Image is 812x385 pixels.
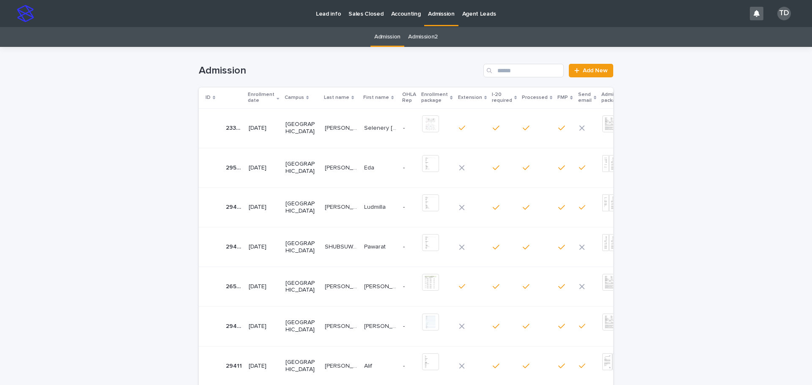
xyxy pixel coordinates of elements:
p: ID [206,93,211,102]
p: - [403,323,415,330]
p: Processed [522,93,548,102]
p: [DATE] [249,243,278,251]
p: [GEOGRAPHIC_DATA] [285,319,318,333]
p: Alif [364,361,374,370]
p: [DATE] [249,283,278,290]
p: - [403,243,415,251]
p: - [403,125,415,132]
p: Ludmilla [364,202,387,211]
p: 29401 [226,321,244,330]
p: Last name [324,93,349,102]
p: First name [363,93,389,102]
p: I-20 required [492,90,512,106]
p: [GEOGRAPHIC_DATA] [285,200,318,215]
p: 23301 [226,123,244,132]
input: Search [483,64,564,77]
tr: 2950629506 [DATE][GEOGRAPHIC_DATA][PERSON_NAME][PERSON_NAME] EdaEda - [199,148,645,188]
p: 29472 [226,202,244,211]
p: - [403,283,415,290]
p: - [403,204,415,211]
p: [GEOGRAPHIC_DATA] [285,359,318,373]
div: TD [777,7,791,20]
p: [DATE] [249,204,278,211]
p: Send email [578,90,592,106]
p: [DATE] [249,125,278,132]
p: Campus [285,93,304,102]
p: [GEOGRAPHIC_DATA] [285,280,318,294]
p: Pawarat [364,242,387,251]
span: Add New [583,68,608,74]
p: Enrollment date [248,90,274,106]
p: [PERSON_NAME] [364,321,398,330]
p: [GEOGRAPHIC_DATA] [285,240,318,254]
p: 29506 [226,163,244,172]
p: Admission package [601,90,626,106]
p: Pena Gascon [325,321,359,330]
p: JESEUS DA COSTA [325,202,359,211]
p: [GEOGRAPHIC_DATA] [285,121,318,135]
p: Extension [458,93,482,102]
p: 29411 [226,361,244,370]
tr: 2330123301 [DATE][GEOGRAPHIC_DATA][PERSON_NAME][PERSON_NAME] Selenery [PERSON_NAME]Selenery [PERS... [199,108,645,148]
p: Enrollment package [421,90,448,106]
p: SHUBSUWAN [325,242,359,251]
p: [DATE] [249,323,278,330]
p: - [403,363,415,370]
p: [PERSON_NAME] [325,163,359,172]
p: LEON RANGEL [325,123,359,132]
p: [PERSON_NAME] [364,281,398,290]
p: [PERSON_NAME] [325,361,359,370]
a: Admission2 [408,27,438,47]
img: stacker-logo-s-only.png [17,5,34,22]
p: OHLA Rep [402,90,416,106]
p: - [403,164,415,172]
p: RIBEIRO DE MORAIS [325,281,359,290]
p: Eda [364,163,376,172]
tr: 2947429474 [DATE][GEOGRAPHIC_DATA]SHUBSUWANSHUBSUWAN PawaratPawarat - [199,227,645,267]
p: 29474 [226,242,244,251]
tr: 2940129401 [DATE][GEOGRAPHIC_DATA][PERSON_NAME][PERSON_NAME] [PERSON_NAME][PERSON_NAME] - [199,306,645,346]
tr: 2947229472 [DATE][GEOGRAPHIC_DATA][PERSON_NAME][PERSON_NAME] LudmillaLudmilla - [199,188,645,227]
h1: Admission [199,65,480,77]
p: [DATE] [249,164,278,172]
a: Add New [569,64,613,77]
tr: 2658926589 [DATE][GEOGRAPHIC_DATA][PERSON_NAME] [PERSON_NAME][PERSON_NAME] [PERSON_NAME] [PERSON_... [199,267,645,306]
p: [DATE] [249,363,278,370]
p: [GEOGRAPHIC_DATA] [285,161,318,175]
p: 26589 [226,281,244,290]
p: FMP [557,93,568,102]
a: Admission [374,27,401,47]
p: Selenery Olivia [364,123,398,132]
